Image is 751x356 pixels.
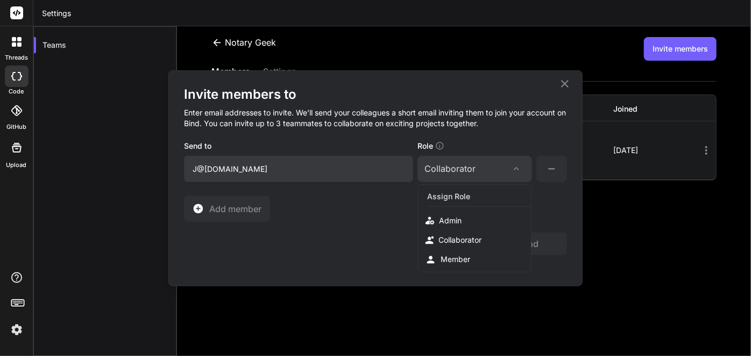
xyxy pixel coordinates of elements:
h2: Invite members to [184,86,567,103]
h4: Enter email addresses to invite. We’ll send your colleagues a short email inviting them to join y... [184,103,567,140]
input: Enter team member email [184,156,413,182]
button: Add member [184,196,270,222]
div: Collaborator [419,230,531,250]
div: Member [441,254,470,265]
span: Add member [209,202,261,215]
label: Role [417,141,444,156]
div: Assign RoleAdmin [419,187,531,230]
div: Admin [439,215,462,226]
div: Collaborator [438,235,481,245]
div: Assign Role [427,187,532,207]
div: Member [419,250,531,270]
div: Collaborator [424,162,525,175]
div: Collaborator [424,162,476,175]
label: Send to [184,141,211,156]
